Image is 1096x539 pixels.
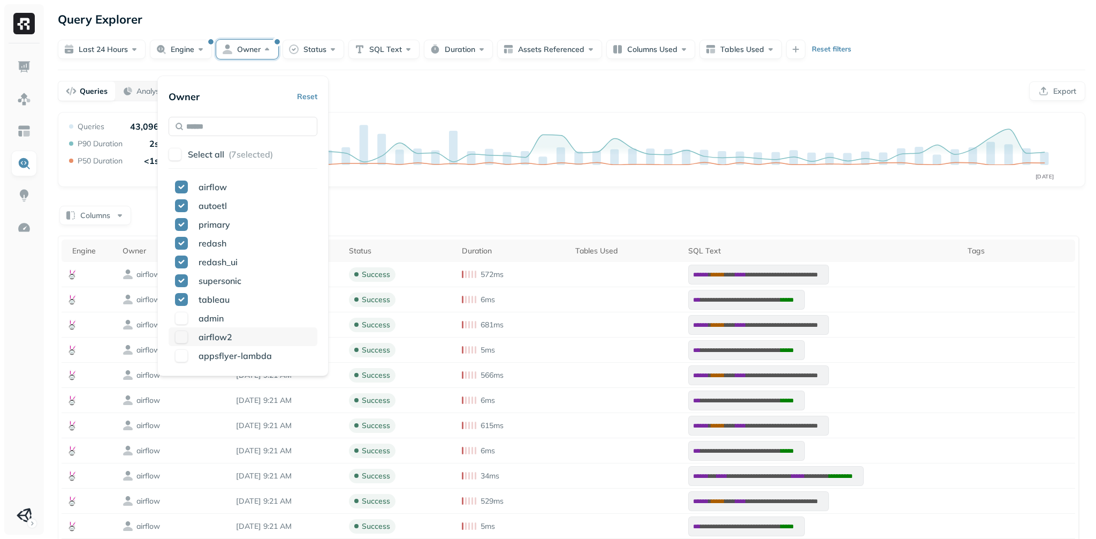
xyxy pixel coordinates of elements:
img: owner [123,370,133,380]
p: 5ms [481,521,495,531]
div: Engine [72,246,112,256]
p: success [362,345,390,355]
p: success [362,446,390,456]
p: 681ms [481,320,504,330]
p: 6ms [481,446,495,456]
span: supersonic [199,275,241,286]
p: airflow [136,269,160,280]
div: Owner [123,246,225,256]
button: Duration [424,40,493,59]
p: airflow [136,471,160,481]
span: airflow [199,182,227,192]
div: Tables Used [575,246,678,256]
div: Status [349,246,451,256]
img: owner [123,521,133,531]
p: airflow [136,345,160,355]
p: 615ms [481,421,504,431]
span: tableau [199,294,230,305]
img: owner [123,420,133,431]
p: airflow [136,295,160,305]
p: 2s [149,138,159,149]
p: 6ms [481,295,495,305]
div: SQL Text [688,246,956,256]
p: Owner [169,91,200,103]
button: Select all (7selected) [188,145,317,164]
p: success [362,521,390,531]
button: SQL Text [348,40,420,59]
button: Columns Used [606,40,695,59]
p: Select all [188,149,224,160]
img: Unity [17,508,32,523]
p: success [362,421,390,431]
p: Sep 9, 2025 9:21 AM [236,471,338,481]
span: redash [199,238,226,249]
button: Export [1029,81,1085,101]
p: 572ms [481,269,504,280]
img: owner [123,319,133,330]
img: Insights [17,189,31,203]
p: success [362,320,390,330]
img: owner [123,470,133,481]
p: Queries [80,86,108,96]
img: Optimization [17,221,31,235]
img: owner [123,395,133,406]
span: airflow2 [199,332,232,342]
p: 34ms [481,471,499,481]
button: Last 24 hours [58,40,146,59]
p: Sep 9, 2025 9:21 AM [236,521,338,531]
img: Ryft [13,13,35,34]
img: owner [123,294,133,305]
p: airflow [136,395,160,406]
p: Sep 9, 2025 9:21 AM [236,395,338,406]
button: Status [283,40,344,59]
button: Columns [59,206,131,225]
p: 6ms [481,395,495,406]
span: redash_ui [199,257,238,267]
div: Tags [968,246,1070,256]
img: owner [123,445,133,456]
img: owner [123,269,133,280]
button: Owner [216,40,278,59]
img: Assets [17,92,31,106]
p: 566ms [481,370,504,380]
span: admin [199,313,224,324]
p: Sep 9, 2025 9:21 AM [236,446,338,456]
p: airflow [136,496,160,506]
span: primary [199,219,230,230]
p: Reset filters [812,44,851,55]
div: Duration [462,246,564,256]
img: Dashboard [17,60,31,74]
span: appsflyer-lambda [199,350,272,361]
img: Query Explorer [17,156,31,170]
p: P50 Duration [78,156,123,166]
button: Engine [150,40,212,59]
button: Assets Referenced [497,40,602,59]
p: success [362,471,390,481]
button: Reset [297,87,317,106]
button: Tables Used [699,40,782,59]
p: success [362,496,390,506]
p: airflow [136,370,160,380]
p: success [362,370,390,380]
p: Query Explorer [58,10,142,29]
p: success [362,269,390,280]
span: autoetl [199,200,227,211]
img: owner [123,496,133,506]
p: <1s [144,155,159,166]
p: 5ms [481,345,495,355]
p: success [362,395,390,406]
p: Queries [78,122,104,132]
img: Asset Explorer [17,124,31,138]
p: 529ms [481,496,504,506]
p: airflow [136,521,160,531]
tspan: [DATE] [1036,173,1054,180]
p: Analysis [136,86,165,96]
p: 43,096 [130,121,159,132]
p: airflow [136,320,160,330]
p: P90 Duration [78,139,123,149]
img: owner [123,345,133,355]
p: airflow [136,421,160,431]
p: success [362,295,390,305]
p: Sep 9, 2025 9:21 AM [236,496,338,506]
p: Sep 9, 2025 9:21 AM [236,421,338,431]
